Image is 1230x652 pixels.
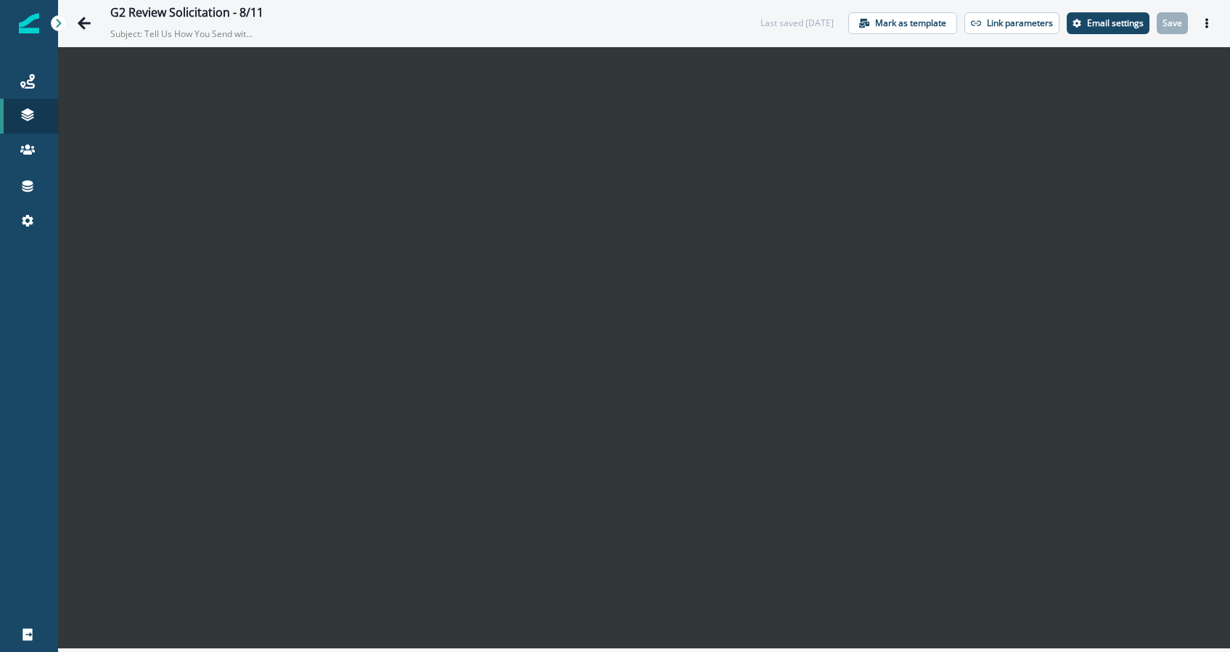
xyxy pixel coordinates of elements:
[848,12,957,34] button: Mark as template
[19,13,39,33] img: Inflection
[760,17,834,30] div: Last saved [DATE]
[1163,18,1182,28] p: Save
[1157,12,1188,34] button: Save
[875,18,946,28] p: Mark as template
[1195,12,1218,34] button: Actions
[70,9,99,38] button: Go back
[1087,18,1144,28] p: Email settings
[110,6,263,22] div: G2 Review Solicitation - 8/11
[110,22,255,41] p: Subject: Tell Us How You Send with Sendoso - Leave a G2 Review!
[964,12,1059,34] button: Link parameters
[1067,12,1149,34] button: Settings
[987,18,1053,28] p: Link parameters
